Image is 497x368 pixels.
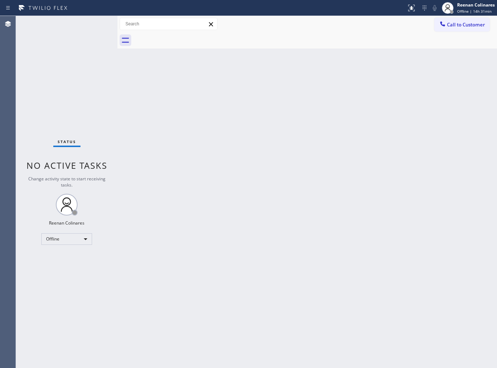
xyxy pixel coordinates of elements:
[41,233,92,245] div: Offline
[28,176,105,188] span: Change activity state to start receiving tasks.
[120,18,217,30] input: Search
[434,18,490,32] button: Call to Customer
[49,220,84,226] div: Reenan Colinares
[447,21,485,28] span: Call to Customer
[430,3,440,13] button: Mute
[457,9,492,14] span: Offline | 14h 31min
[457,2,495,8] div: Reenan Colinares
[58,139,76,144] span: Status
[26,159,107,171] span: No active tasks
